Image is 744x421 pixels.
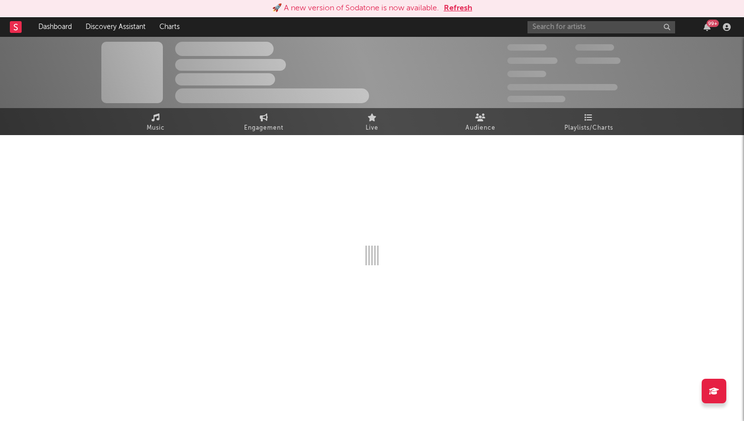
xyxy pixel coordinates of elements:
[31,17,79,37] a: Dashboard
[465,122,496,134] span: Audience
[507,44,547,51] span: 300,000
[153,17,186,37] a: Charts
[507,84,618,90] span: 50,000,000 Monthly Listeners
[210,108,318,135] a: Engagement
[147,122,165,134] span: Music
[272,2,439,14] div: 🚀 A new version of Sodatone is now available.
[527,21,675,33] input: Search for artists
[507,96,565,102] span: Jump Score: 85.0
[244,122,283,134] span: Engagement
[101,108,210,135] a: Music
[318,108,426,135] a: Live
[366,122,378,134] span: Live
[507,57,558,64] span: 50,000,000
[704,23,711,31] button: 99+
[707,20,719,27] div: 99 +
[564,122,613,134] span: Playlists/Charts
[575,57,620,64] span: 1,000,000
[507,71,546,77] span: 100,000
[426,108,534,135] a: Audience
[575,44,614,51] span: 100,000
[79,17,153,37] a: Discovery Assistant
[534,108,643,135] a: Playlists/Charts
[444,2,472,14] button: Refresh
